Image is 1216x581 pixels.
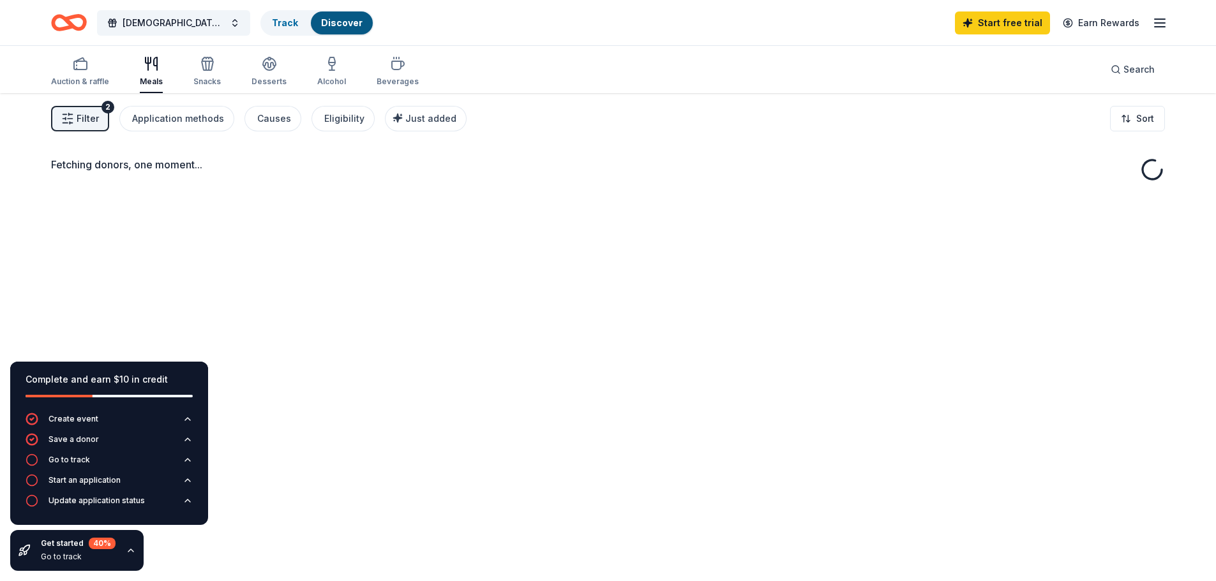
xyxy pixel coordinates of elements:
[317,51,346,93] button: Alcohol
[257,111,291,126] div: Causes
[26,433,193,453] button: Save a donor
[26,372,193,387] div: Complete and earn $10 in credit
[324,111,364,126] div: Eligibility
[51,106,109,131] button: Filter2
[377,77,419,87] div: Beverages
[49,496,145,506] div: Update application status
[140,51,163,93] button: Meals
[51,51,109,93] button: Auction & raffle
[49,455,90,465] div: Go to track
[132,111,224,126] div: Application methods
[317,77,346,87] div: Alcohol
[251,51,287,93] button: Desserts
[1123,62,1155,77] span: Search
[49,434,99,445] div: Save a donor
[260,10,374,36] button: TrackDiscover
[26,474,193,494] button: Start an application
[41,538,116,549] div: Get started
[377,51,419,93] button: Beverages
[49,414,98,424] div: Create event
[405,113,456,124] span: Just added
[51,157,1165,172] div: Fetching donors, one moment...
[41,552,116,562] div: Go to track
[321,17,363,28] a: Discover
[1055,11,1147,34] a: Earn Rewards
[26,494,193,515] button: Update application status
[1136,111,1154,126] span: Sort
[385,106,467,131] button: Just added
[89,538,116,549] div: 40 %
[1100,57,1165,82] button: Search
[244,106,301,131] button: Causes
[955,11,1050,34] a: Start free trial
[51,8,87,38] a: Home
[49,475,121,485] div: Start an application
[97,10,250,36] button: [DEMOGRAPHIC_DATA] Girls Rock Awards
[119,106,234,131] button: Application methods
[312,106,375,131] button: Eligibility
[193,51,221,93] button: Snacks
[51,77,109,87] div: Auction & raffle
[101,101,114,114] div: 2
[140,77,163,87] div: Meals
[26,453,193,474] button: Go to track
[193,77,221,87] div: Snacks
[251,77,287,87] div: Desserts
[272,17,298,28] a: Track
[77,111,99,126] span: Filter
[26,413,193,433] button: Create event
[1110,106,1165,131] button: Sort
[123,15,225,31] span: [DEMOGRAPHIC_DATA] Girls Rock Awards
